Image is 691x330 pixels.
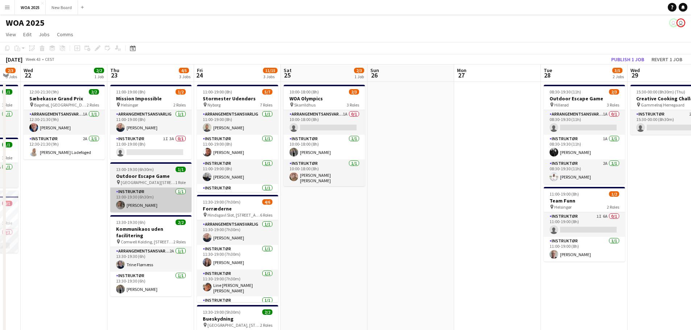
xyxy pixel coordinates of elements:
[636,89,685,95] span: 15:30-00:00 (8h30m) (Thu)
[23,31,32,38] span: Edit
[197,270,278,296] app-card-role: Instruktør1/111:30-19:00 (7h30m)Line [PERSON_NAME] [PERSON_NAME]
[39,31,50,38] span: Jobs
[550,191,579,197] span: 11:00-19:00 (8h)
[544,187,625,262] app-job-card: 11:00-19:00 (8h)1/2Team Funn Helsingør2 RolesInstruktør1I6A0/111:00-19:00 (8h) Instruktør1/111:00...
[110,247,192,272] app-card-role: Arrangementsansvarlig2A1/113:30-19:30 (6h)Trine Flørnæss
[613,74,624,79] div: 2 Jobs
[110,215,192,296] app-job-card: 13:30-19:30 (6h)2/2Kommunikaos uden facilitering Comwell Kolding, [STREET_ADDRESS]2 RolesArrangem...
[284,95,365,102] h3: WOA Olympics
[15,0,46,14] button: WOA 2025
[2,155,12,160] span: 1 Role
[284,159,365,186] app-card-role: Instruktør1/110:00-18:00 (8h)[PERSON_NAME] [PERSON_NAME]
[197,296,278,321] app-card-role: Instruktør1/1
[24,67,33,74] span: Wed
[109,71,119,79] span: 23
[203,309,240,315] span: 13:30-19:00 (5h30m)
[354,74,364,79] div: 1 Job
[24,95,105,102] h3: Sæbekasse Grand Prix
[354,68,364,73] span: 2/3
[197,220,278,245] app-card-role: Arrangementsansvarlig1/111:30-19:00 (7h30m)[PERSON_NAME]
[46,0,78,14] button: New Board
[347,102,359,108] span: 3 Roles
[173,102,186,108] span: 2 Roles
[175,180,186,185] span: 1 Role
[607,102,619,108] span: 3 Roles
[544,212,625,237] app-card-role: Instruktør1I6A0/111:00-19:00 (8h)
[197,195,278,302] app-job-card: 11:30-19:00 (7h30m)4/6Forræderne Hindsgavl Slot, [STREET_ADDRESS]6 RolesArrangementsansvarlig1/11...
[24,135,105,159] app-card-role: Instruktør2A1/112:30-21:30 (9h)[PERSON_NAME] Ladefoged
[262,89,272,95] span: 5/7
[456,71,466,79] span: 27
[669,18,678,27] app-user-avatar: Drift Drift
[197,135,278,159] app-card-role: Instruktør1/111:00-19:00 (8h)[PERSON_NAME]
[110,162,192,212] app-job-card: 13:00-19:30 (6h30m)1/1Outdoor Escape Game [GEOGRAPHIC_DATA][STREET_ADDRESS][GEOGRAPHIC_DATA]1 Rol...
[197,67,203,74] span: Fri
[110,85,192,159] app-job-card: 11:00-19:00 (8h)1/2Mission Impossible Helsingør2 RolesArrangementsansvarlig1/111:00-19:00 (8h)[PE...
[89,89,99,95] span: 2/2
[284,110,365,135] app-card-role: Arrangementsansvarlig1A0/110:00-18:00 (8h)
[3,30,19,39] a: View
[349,89,359,95] span: 2/3
[263,68,277,73] span: 11/15
[607,204,619,210] span: 2 Roles
[110,272,192,296] app-card-role: Instruktør1/113:30-19:30 (6h)[PERSON_NAME]
[24,85,105,159] app-job-card: 12:30-21:30 (9h)2/2Sæbekasse Grand Prix Bøgehøj, [GEOGRAPHIC_DATA]2 RolesArrangementsansvarlig1A1...
[5,68,16,73] span: 2/3
[608,55,647,64] button: Publish 1 job
[544,110,625,135] app-card-role: Arrangementsansvarlig1A0/108:30-19:30 (11h)
[116,220,145,225] span: 13:30-19:30 (6h)
[676,18,685,27] app-user-avatar: René Sandager
[6,74,17,79] div: 3 Jobs
[94,74,104,79] div: 1 Job
[609,191,619,197] span: 1/2
[54,30,76,39] a: Comms
[294,102,316,108] span: Skarrildhus
[197,245,278,270] app-card-role: Instruktør1/111:30-19:00 (7h30m)[PERSON_NAME]
[57,31,73,38] span: Comms
[283,71,292,79] span: 25
[197,159,278,184] app-card-role: Instruktør1/111:00-19:00 (8h)[PERSON_NAME]
[554,204,572,210] span: Helsingør
[369,71,379,79] span: 26
[20,30,34,39] a: Edit
[260,322,272,328] span: 2 Roles
[6,31,16,38] span: View
[262,199,272,205] span: 4/6
[649,55,685,64] button: Revert 1 job
[2,142,12,147] span: 1/1
[197,184,278,209] app-card-role: Instruktør1/111:00-19:00 (8h)
[197,205,278,212] h3: Forræderne
[87,102,99,108] span: 2 Roles
[207,322,260,328] span: [GEOGRAPHIC_DATA], [STREET_ADDRESS]
[197,85,278,192] app-job-card: 11:00-19:00 (8h)5/7Stormester Udendørs Nyborg7 RolesArrangementsansvarlig1/111:00-19:00 (8h)[PERS...
[173,239,186,245] span: 2 Roles
[110,173,192,179] h3: Outdoor Escape Game
[263,74,277,79] div: 3 Jobs
[612,68,622,73] span: 3/5
[176,167,186,172] span: 1/1
[94,68,104,73] span: 2/2
[629,71,640,79] span: 29
[544,159,625,184] app-card-role: Instruktør2A1/108:30-19:30 (11h)[PERSON_NAME]
[207,102,221,108] span: Nyborg
[554,102,569,108] span: Hillerød
[197,110,278,135] app-card-role: Arrangementsansvarlig1/111:00-19:00 (8h)[PERSON_NAME]
[284,85,365,186] app-job-card: 10:00-18:00 (8h)2/3WOA Olympics Skarrildhus3 RolesArrangementsansvarlig1A0/110:00-18:00 (8h) Inst...
[544,197,625,204] h3: Team Funn
[2,201,12,206] span: 0/1
[6,17,45,28] h1: WOA 2025
[260,102,272,108] span: 7 Roles
[2,102,12,108] span: 1 Role
[179,74,190,79] div: 3 Jobs
[176,89,186,95] span: 1/2
[116,167,154,172] span: 13:00-19:30 (6h30m)
[260,212,272,218] span: 6 Roles
[544,85,625,184] app-job-card: 08:30-19:30 (11h)2/3Outdoor Escape Game Hillerød3 RolesArrangementsansvarlig1A0/108:30-19:30 (11h...
[543,71,552,79] span: 28
[289,89,319,95] span: 10:00-18:00 (8h)
[110,67,119,74] span: Thu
